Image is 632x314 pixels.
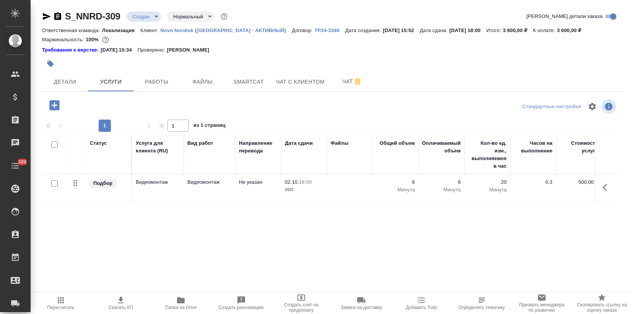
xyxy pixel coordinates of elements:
p: [DATE] 15:34 [101,46,138,54]
p: Маржинальность: [42,37,86,42]
p: 6 [422,178,461,186]
span: [PERSON_NAME] детали заказа [526,13,603,20]
span: Настроить таблицу [583,97,601,116]
span: Скачать КП [109,305,133,310]
span: Добавить Todo [406,305,437,310]
p: Минута [377,186,415,194]
p: Минута [468,186,507,194]
div: Статус [90,139,107,147]
p: 2025 [285,186,323,194]
p: К оплате: [533,28,557,33]
button: Призвать менеджера по развитию [512,293,572,314]
button: Скопировать ссылку для ЯМессенджера [42,12,51,21]
button: Показать кнопки [598,178,616,197]
span: Услуги [93,77,129,87]
div: Направление перевода [239,139,277,155]
button: Создать счет на предоплату [271,293,331,314]
p: Дата создания: [345,28,383,33]
span: Создать рекламацию [218,305,264,310]
p: Итого: [486,28,503,33]
button: 0.00 RUB; [101,35,110,45]
p: 20 [468,178,507,186]
p: 6 [377,178,415,186]
span: Smartcat [230,77,267,87]
p: Минута [422,186,461,194]
svg: Отписаться [353,77,362,86]
p: Novo Nordisk ([GEOGRAPHIC_DATA] - АКТИВНЫЙ) [161,28,292,33]
button: Скачать КП [91,293,151,314]
p: Договор: [292,28,315,33]
p: Видеомонтаж [136,178,180,186]
div: Оплачиваемый объем [422,139,461,155]
p: [PERSON_NAME] [167,46,215,54]
p: 3 600,00 ₽ [503,28,533,33]
td: 0.3 [510,175,556,201]
span: Чат с клиентом [276,77,325,87]
button: Создать рекламацию [211,293,271,314]
span: Заявка на доставку [341,305,382,310]
div: Создан [167,11,214,22]
div: Создан [127,11,161,22]
a: 289 [2,156,29,175]
button: Нормальный [171,13,205,20]
p: Локализация [102,28,141,33]
p: 500,00 ₽ [560,178,598,186]
div: Файлы [331,139,348,147]
p: Проверено: [138,46,167,54]
button: Добавить Todo [392,293,452,314]
p: Видеомонтаж [187,178,231,186]
p: 02.10, [285,179,299,185]
div: Часов на выполнение [514,139,552,155]
div: Стоимость услуги [560,139,598,155]
p: 18:00 [299,179,312,185]
div: Услуга для клиента (RU) [136,139,180,155]
p: [DATE] 18:00 [449,28,486,33]
span: Создать счет на предоплату [276,302,327,313]
button: Создан [130,13,152,20]
button: Добавить услугу [44,97,65,113]
span: из 1 страниц [193,121,226,132]
span: Файлы [184,77,221,87]
span: Детали [47,77,83,87]
div: Нажми, чтобы открыть папку с инструкцией [42,46,101,54]
p: Клиент: [140,28,160,33]
span: Определить тематику [458,305,505,310]
button: Папка на Drive [151,293,211,314]
button: Добавить тэг [42,55,59,72]
span: Папка на Drive [165,305,197,310]
p: Ответственная команда: [42,28,102,33]
div: Общий объем [380,139,415,147]
span: Посмотреть информацию [601,99,617,114]
a: S_NNRD-309 [65,11,120,21]
span: Скопировать ссылку на оценку заказа [577,302,627,313]
div: Кол-во ед. изм., выполняемое в час [468,139,507,170]
p: [DATE] 15:52 [383,28,420,33]
a: Novo Nordisk ([GEOGRAPHIC_DATA] - АКТИВНЫЙ) [161,27,292,33]
button: Определить тематику [452,293,512,314]
div: Дата сдачи [285,139,313,147]
span: 289 [14,158,31,166]
a: ТР24-3346 [314,27,345,33]
button: Скопировать ссылку [53,12,62,21]
span: Чат [334,77,370,86]
a: Требования к верстке: [42,46,101,54]
p: Не указан [239,178,277,186]
p: Подбор [93,180,112,187]
span: Призвать менеджера по развитию [516,302,567,313]
button: Скопировать ссылку на оценку заказа [572,293,632,314]
p: Дата сдачи: [420,28,449,33]
span: Работы [138,77,175,87]
span: Пересчитать [47,305,74,310]
p: 100% [86,37,101,42]
div: split button [520,101,583,113]
button: Заявка на доставку [331,293,392,314]
p: 3 600,00 ₽ [557,28,587,33]
button: Пересчитать [31,293,91,314]
p: ТР24-3346 [314,28,345,33]
div: Вид работ [187,139,213,147]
